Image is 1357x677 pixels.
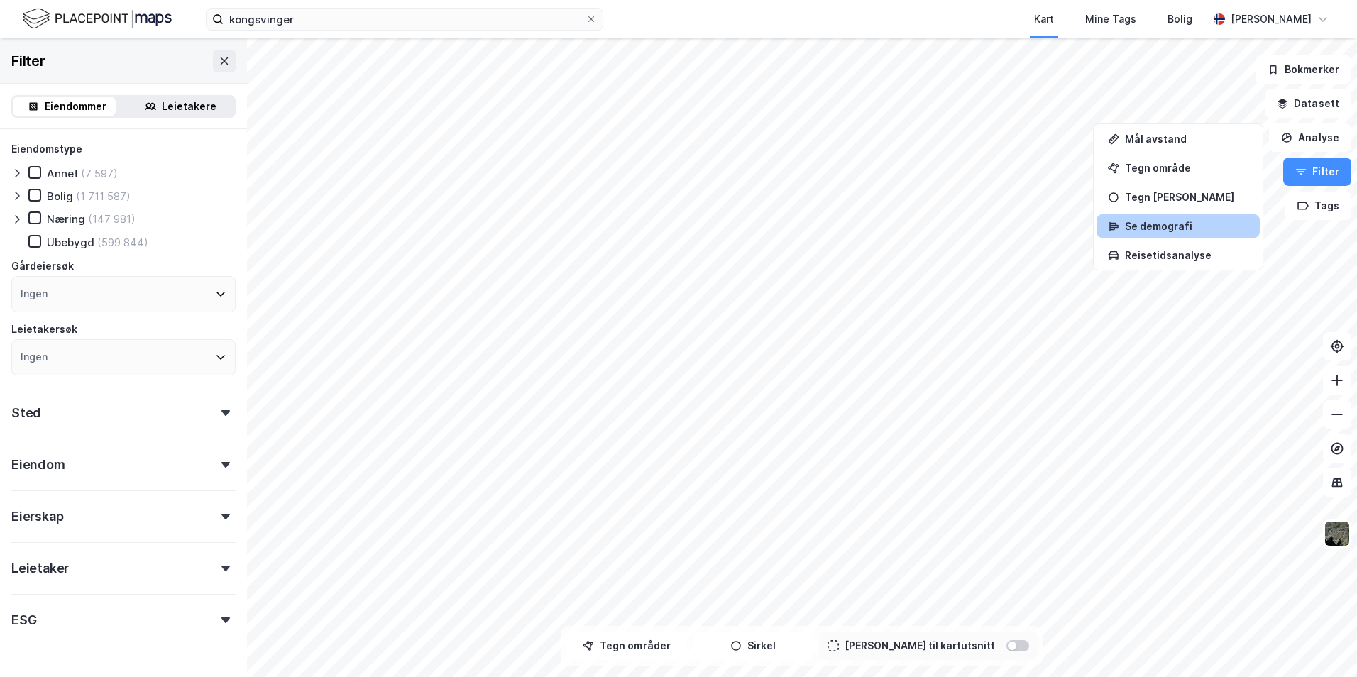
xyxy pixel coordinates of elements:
iframe: Chat Widget [1286,609,1357,677]
div: Leietakere [162,98,216,115]
div: Leietaker [11,560,69,577]
button: Analyse [1269,123,1351,152]
div: Eiendomstype [11,141,82,158]
div: Mål avstand [1125,133,1248,145]
div: Tegn [PERSON_NAME] [1125,191,1248,203]
div: [PERSON_NAME] [1231,11,1312,28]
div: Eiendom [11,456,65,473]
div: Kontrollprogram for chat [1286,609,1357,677]
div: Ingen [21,285,48,302]
button: Bokmerker [1256,55,1351,84]
button: Tags [1285,192,1351,220]
button: Sirkel [693,632,813,660]
div: Bolig [1168,11,1192,28]
div: Tegn område [1125,162,1248,174]
div: Ingen [21,348,48,365]
div: (1 711 587) [76,189,131,203]
div: Eiendommer [45,98,106,115]
div: [PERSON_NAME] til kartutsnitt [845,637,995,654]
div: Ubebygd [47,236,94,249]
div: Leietakersøk [11,321,77,338]
img: 9k= [1324,520,1351,547]
input: Søk på adresse, matrikkel, gårdeiere, leietakere eller personer [224,9,586,30]
div: ESG [11,612,36,629]
button: Filter [1283,158,1351,186]
div: Eierskap [11,508,63,525]
div: Annet [47,167,78,180]
div: (7 597) [81,167,118,180]
div: Reisetidsanalyse [1125,249,1248,261]
div: Mine Tags [1085,11,1136,28]
div: (599 844) [97,236,148,249]
div: Filter [11,50,45,72]
img: logo.f888ab2527a4732fd821a326f86c7f29.svg [23,6,172,31]
div: Kart [1034,11,1054,28]
div: Sted [11,404,41,422]
div: (147 981) [88,212,136,226]
div: Bolig [47,189,73,203]
div: Se demografi [1125,220,1248,232]
div: Gårdeiersøk [11,258,74,275]
button: Datasett [1265,89,1351,118]
div: Næring [47,212,85,226]
button: Tegn områder [566,632,687,660]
